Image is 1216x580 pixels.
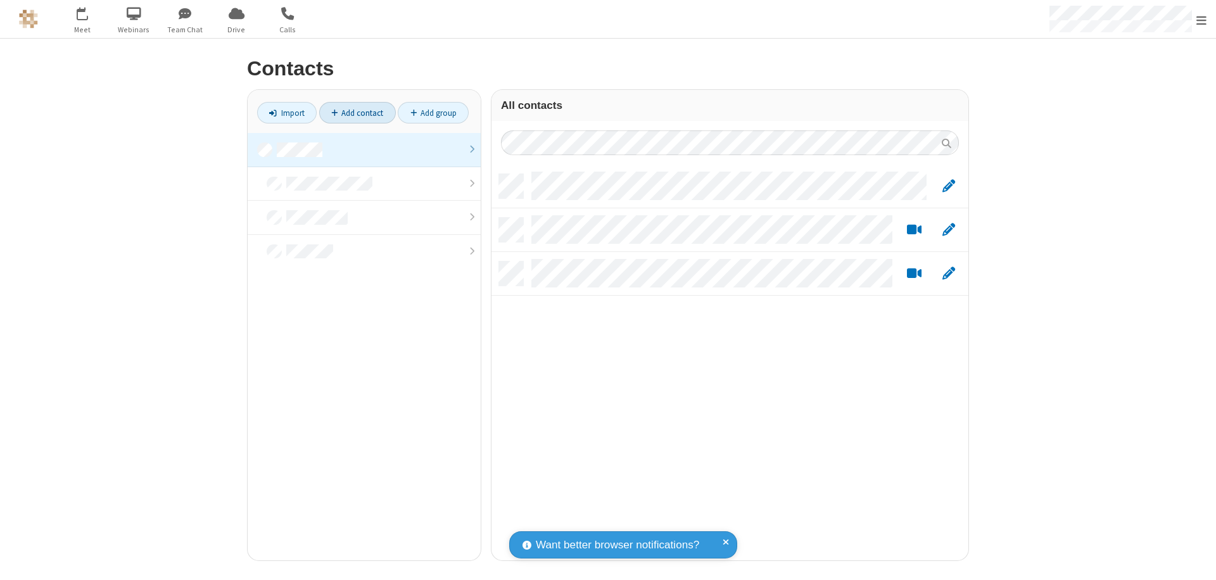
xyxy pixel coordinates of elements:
span: Meet [59,24,106,35]
a: Add group [398,102,469,123]
span: Want better browser notifications? [536,537,699,553]
button: Edit [936,179,961,194]
h2: Contacts [247,58,969,80]
a: Add contact [319,102,396,123]
span: Webinars [110,24,158,35]
span: Drive [213,24,260,35]
button: Start a video meeting [902,222,927,238]
img: QA Selenium DO NOT DELETE OR CHANGE [19,9,38,28]
a: Import [257,102,317,123]
span: Calls [264,24,312,35]
div: grid [491,165,968,560]
button: Edit [936,266,961,282]
div: 1 [85,7,94,16]
button: Start a video meeting [902,266,927,282]
span: Team Chat [161,24,209,35]
h3: All contacts [501,99,959,111]
button: Edit [936,222,961,238]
